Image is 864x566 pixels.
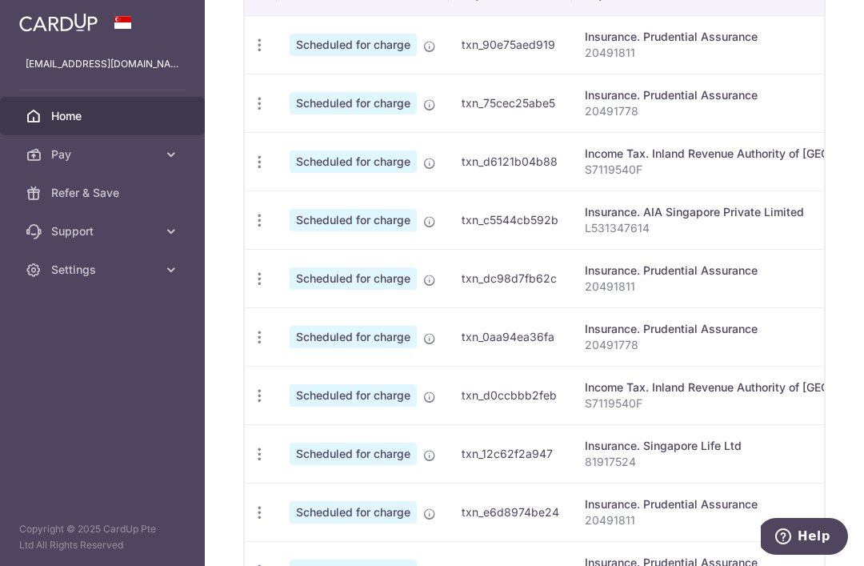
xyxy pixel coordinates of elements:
[290,501,417,524] span: Scheduled for charge
[761,518,848,558] iframe: Opens a widget where you can find more information
[290,384,417,407] span: Scheduled for charge
[26,56,179,72] p: [EMAIL_ADDRESS][DOMAIN_NAME]
[449,366,572,424] td: txn_d0ccbbb2feb
[290,443,417,465] span: Scheduled for charge
[290,92,417,114] span: Scheduled for charge
[449,424,572,483] td: txn_12c62f2a947
[449,191,572,249] td: txn_c5544cb592b
[51,262,157,278] span: Settings
[51,185,157,201] span: Refer & Save
[449,483,572,541] td: txn_e6d8974be24
[290,326,417,348] span: Scheduled for charge
[290,267,417,290] span: Scheduled for charge
[449,307,572,366] td: txn_0aa94ea36fa
[51,223,157,239] span: Support
[449,74,572,132] td: txn_75cec25abe5
[19,13,98,32] img: CardUp
[51,108,157,124] span: Home
[449,249,572,307] td: txn_dc98d7fb62c
[290,151,417,173] span: Scheduled for charge
[51,147,157,163] span: Pay
[290,209,417,231] span: Scheduled for charge
[449,132,572,191] td: txn_d6121b04b88
[290,34,417,56] span: Scheduled for charge
[449,15,572,74] td: txn_90e75aed919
